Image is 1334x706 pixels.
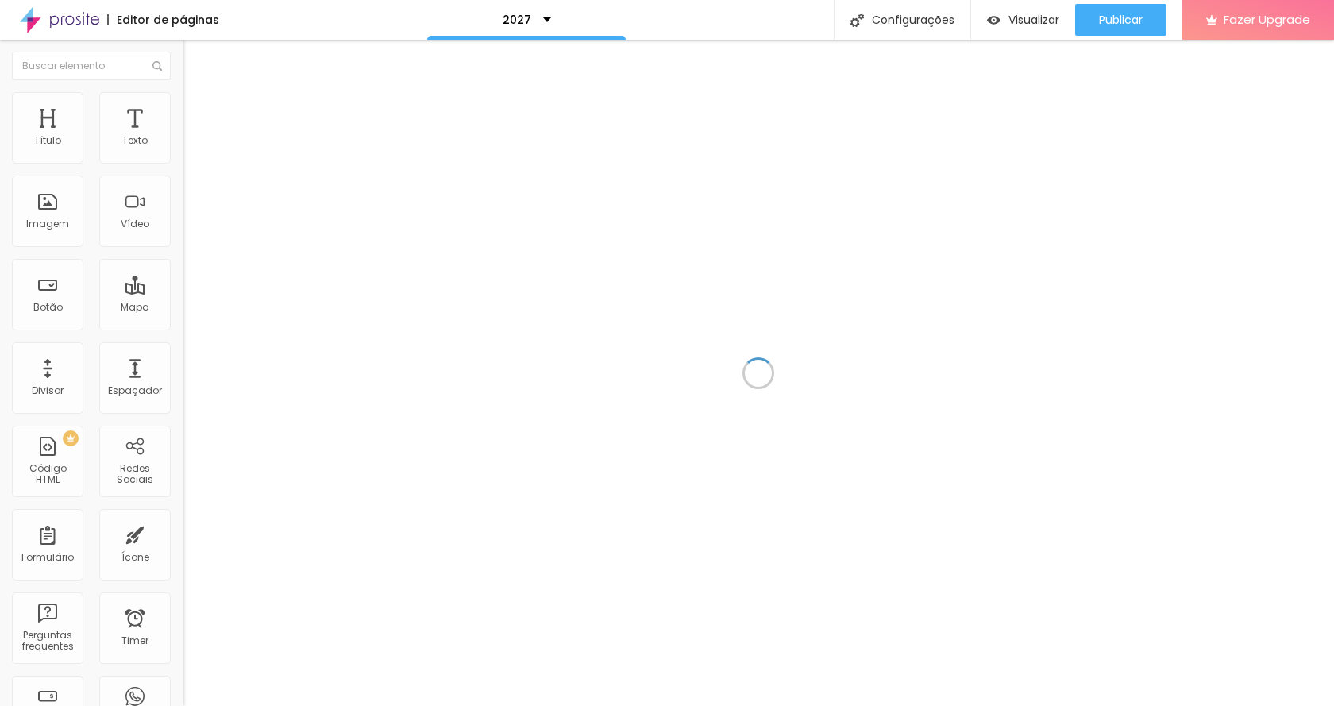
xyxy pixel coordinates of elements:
div: Editor de páginas [107,14,219,25]
div: Texto [122,135,148,146]
div: Formulário [21,552,74,563]
div: Código HTML [16,463,79,486]
span: Fazer Upgrade [1224,13,1310,26]
img: view-1.svg [987,14,1000,27]
div: Botão [33,302,63,313]
div: Divisor [32,385,64,396]
button: Publicar [1075,4,1166,36]
span: Publicar [1099,14,1143,26]
div: Perguntas frequentes [16,630,79,653]
img: Icone [152,61,162,71]
div: Espaçador [108,385,162,396]
div: Imagem [26,218,69,230]
div: Vídeo [121,218,149,230]
button: Visualizar [971,4,1075,36]
div: Ícone [121,552,149,563]
span: Visualizar [1008,14,1059,26]
input: Buscar elemento [12,52,171,80]
div: Título [34,135,61,146]
div: Mapa [121,302,149,313]
p: 2027 [503,14,531,25]
img: Icone [850,14,864,27]
div: Timer [121,635,148,646]
div: Redes Sociais [103,463,166,486]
